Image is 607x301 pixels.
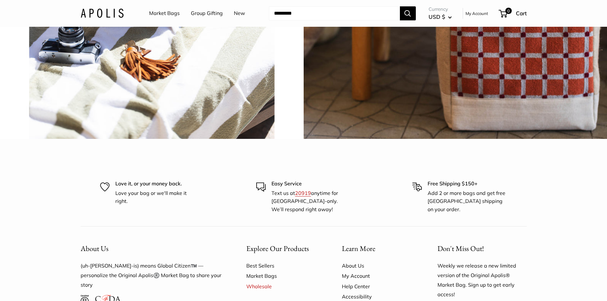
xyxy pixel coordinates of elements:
p: (uh-[PERSON_NAME]-is) means Global Citizen™️ — personalize the Original Apolis®️ Market Bag to sh... [81,261,224,290]
img: Apolis [81,9,124,18]
p: Add 2 or more bags and get free [GEOGRAPHIC_DATA] shipping on your order. [428,189,507,214]
a: Group Gifting [191,9,223,18]
a: 0 Cart [499,8,527,18]
a: Market Bags [149,9,180,18]
a: My Account [342,271,415,281]
p: Love it, or your money back. [115,180,195,188]
a: New [234,9,245,18]
a: My Account [466,10,488,17]
span: 0 [505,8,511,14]
span: Cart [516,10,527,17]
button: Explore Our Products [246,242,320,255]
a: 20919 [295,190,311,196]
span: USD $ [429,13,445,20]
p: Love your bag or we'll make it right. [115,189,195,205]
button: Learn More [342,242,415,255]
a: About Us [342,261,415,271]
p: Easy Service [271,180,351,188]
a: Best Sellers [246,261,320,271]
a: Market Bags [246,271,320,281]
p: Free Shipping $150+ [428,180,507,188]
p: Text us at anytime for [GEOGRAPHIC_DATA]-only. We’ll respond right away! [271,189,351,214]
button: Search [400,6,416,20]
span: Learn More [342,244,375,253]
input: Search... [269,6,400,20]
span: Currency [429,5,452,14]
a: Help Center [342,281,415,291]
span: Explore Our Products [246,244,309,253]
button: About Us [81,242,224,255]
p: Weekly we release a new limited version of the Original Apolis® Market Bag. Sign up to get early ... [437,261,527,299]
button: USD $ [429,12,452,22]
span: About Us [81,244,108,253]
p: Don't Miss Out! [437,242,527,255]
a: Wholesale [246,281,320,291]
